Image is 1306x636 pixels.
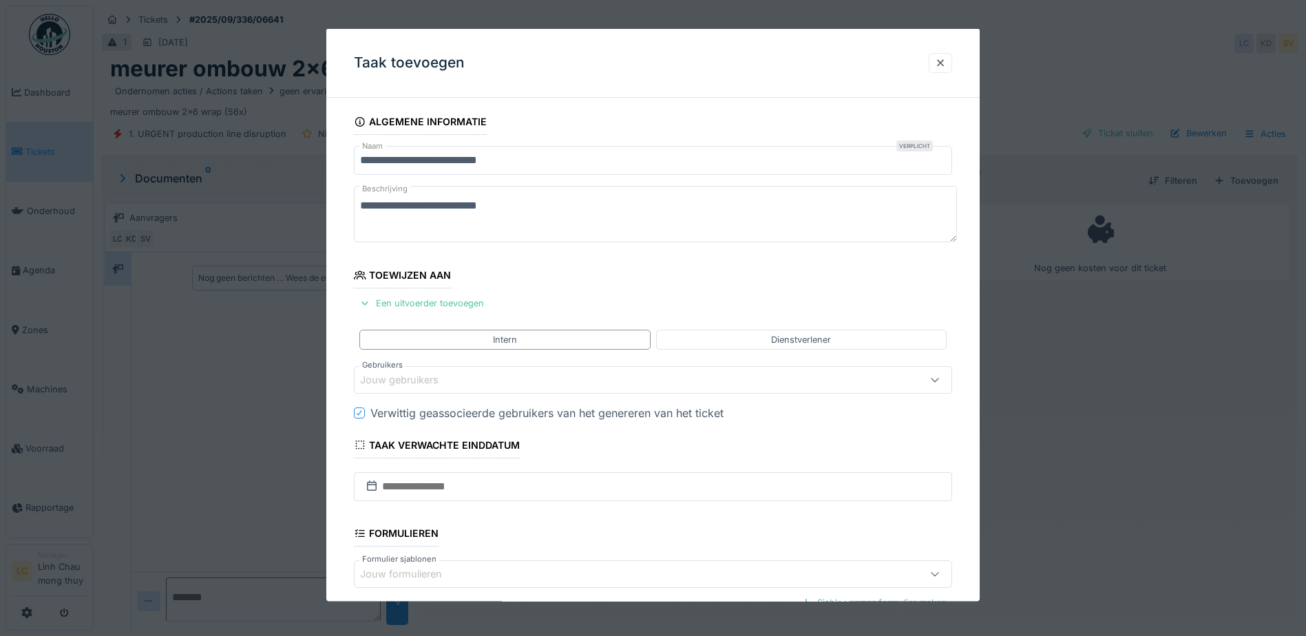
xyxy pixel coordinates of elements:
[354,112,487,135] div: Algemene informatie
[359,180,410,198] label: Beschrijving
[493,332,517,346] div: Intern
[359,553,439,565] label: Formulier sjablonen
[354,294,489,312] div: Een uitvoerder toevoegen
[359,140,386,152] label: Naam
[354,434,520,458] div: Taak verwachte einddatum
[359,359,406,370] label: Gebruikers
[354,522,439,546] div: Formulieren
[360,566,461,582] div: Jouw formulieren
[771,332,831,346] div: Dienstverlener
[795,593,952,612] div: Sjabloon voor formulier maken
[370,404,724,421] div: Verwittig geassocieerde gebruikers van het genereren van het ticket
[354,265,451,288] div: Toewijzen aan
[896,140,933,151] div: Verplicht
[354,54,465,72] h3: Taak toevoegen
[360,372,458,388] div: Jouw gebruikers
